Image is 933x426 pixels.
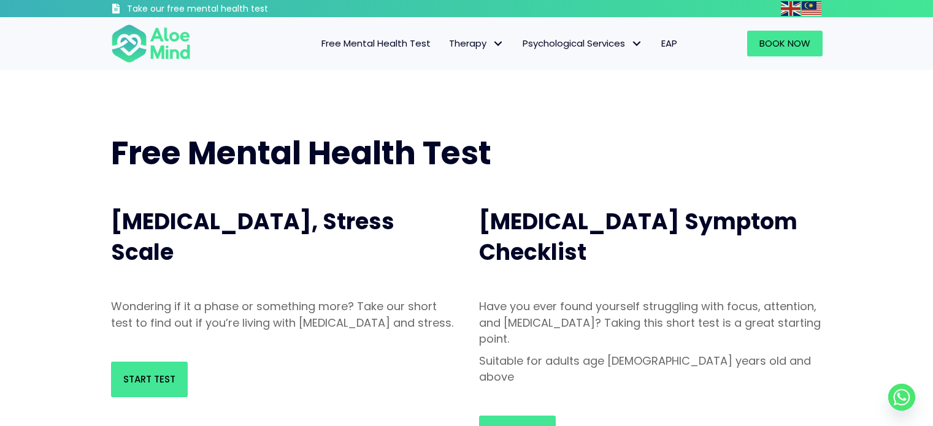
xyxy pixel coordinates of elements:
a: Psychological ServicesPsychological Services: submenu [513,31,652,56]
span: [MEDICAL_DATA], Stress Scale [111,206,394,268]
img: Aloe mind Logo [111,23,191,64]
img: ms [802,1,821,16]
span: Free Mental Health Test [111,131,491,175]
a: English [781,1,802,15]
a: Take our free mental health test [111,3,334,17]
span: Therapy: submenu [490,35,507,53]
a: EAP [652,31,686,56]
p: Have you ever found yourself struggling with focus, attention, and [MEDICAL_DATA]? Taking this sh... [479,299,823,346]
h3: Take our free mental health test [127,3,334,15]
p: Suitable for adults age [DEMOGRAPHIC_DATA] years old and above [479,353,823,385]
span: Book Now [759,37,810,50]
a: Book Now [747,31,823,56]
a: Whatsapp [888,384,915,411]
a: Start Test [111,362,188,397]
span: Free Mental Health Test [321,37,431,50]
a: Malay [802,1,823,15]
nav: Menu [207,31,686,56]
span: Psychological Services [523,37,643,50]
span: Therapy [449,37,504,50]
span: Start Test [123,373,175,386]
a: Free Mental Health Test [312,31,440,56]
a: TherapyTherapy: submenu [440,31,513,56]
span: Psychological Services: submenu [628,35,646,53]
img: en [781,1,801,16]
span: EAP [661,37,677,50]
p: Wondering if it a phase or something more? Take our short test to find out if you’re living with ... [111,299,455,330]
span: [MEDICAL_DATA] Symptom Checklist [479,206,797,268]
